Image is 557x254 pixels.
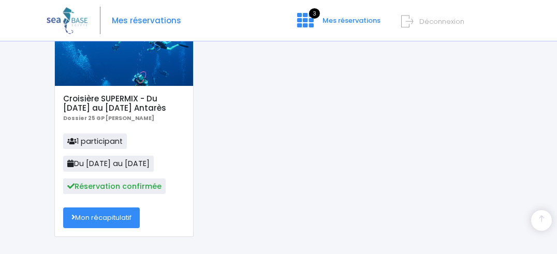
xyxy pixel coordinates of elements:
span: Mes réservations [323,16,380,25]
b: Dossier 25 GP [PERSON_NAME] [63,114,154,122]
a: Mon récapitulatif [63,207,140,228]
span: Réservation confirmée [63,178,166,194]
span: 1 participant [63,133,127,149]
h5: Croisière SUPERMIX - Du [DATE] au [DATE] Antarès [63,94,184,113]
span: Déconnexion [419,17,464,26]
span: 3 [309,8,320,19]
a: 3 Mes réservations [289,19,387,29]
span: Du [DATE] au [DATE] [63,156,154,171]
